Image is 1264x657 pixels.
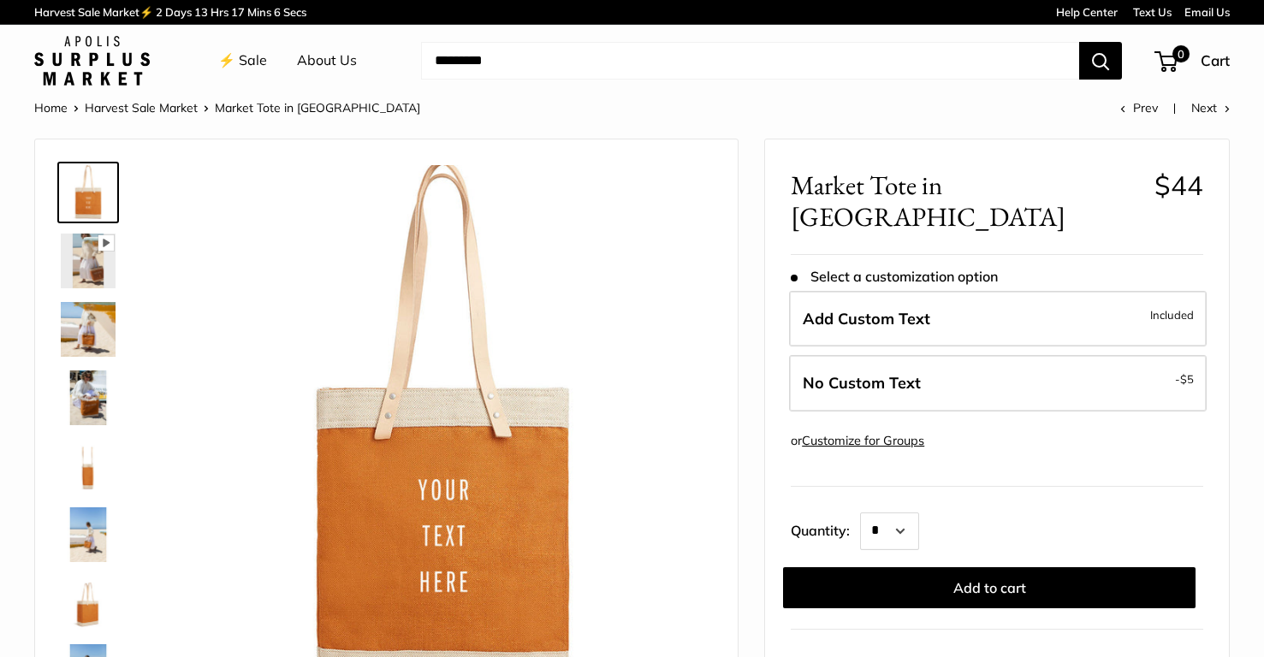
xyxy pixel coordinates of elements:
a: Market Tote in Cognac [57,162,119,223]
span: Hrs [211,5,228,19]
img: Market Tote in Cognac [61,576,116,630]
span: Select a customization option [791,269,997,285]
button: Search [1079,42,1122,80]
span: Included [1150,305,1194,325]
span: Market Tote in [GEOGRAPHIC_DATA] [215,100,420,115]
span: - [1175,369,1194,389]
a: Market Tote in Cognac [57,572,119,634]
label: Quantity: [791,507,860,550]
a: Market Tote in Cognac [57,367,119,429]
span: Days [165,5,192,19]
nav: Breadcrumb [34,97,420,119]
img: Market Tote in Cognac [61,507,116,562]
a: Text Us [1133,5,1172,19]
a: Email Us [1184,5,1230,19]
a: About Us [297,48,357,74]
span: $44 [1154,169,1203,202]
a: Market Tote in Cognac [57,230,119,292]
a: ⚡️ Sale [218,48,267,74]
span: Add Custom Text [803,309,930,328]
span: 6 [274,5,281,19]
a: Customize for Groups [802,433,924,448]
label: Leave Blank [789,355,1207,411]
label: Add Custom Text [789,291,1207,347]
span: Cart [1201,51,1230,69]
a: Prev [1120,100,1158,115]
img: Apolis: Surplus Market [34,36,150,86]
span: 2 [156,5,163,19]
span: No Custom Text [803,373,921,393]
a: Market Tote in Cognac [57,299,119,360]
div: or [791,429,924,453]
span: 17 [231,5,245,19]
span: Secs [283,5,306,19]
img: Market Tote in Cognac [61,234,116,288]
img: Market Tote in Cognac [61,439,116,494]
span: 0 [1172,45,1190,62]
span: 13 [194,5,208,19]
img: Market Tote in Cognac [61,165,116,220]
a: Home [34,100,68,115]
span: Market Tote in [GEOGRAPHIC_DATA] [791,169,1141,233]
span: Mins [247,5,271,19]
a: Help Center [1056,5,1118,19]
a: Market Tote in Cognac [57,435,119,497]
a: 0 Cart [1156,47,1230,74]
a: Market Tote in Cognac [57,504,119,565]
img: Market Tote in Cognac [61,302,116,357]
button: Add to cart [783,567,1196,608]
input: Search... [421,42,1079,80]
span: $5 [1180,372,1194,386]
a: Next [1191,100,1230,115]
a: Harvest Sale Market [85,100,198,115]
img: Market Tote in Cognac [61,370,116,425]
